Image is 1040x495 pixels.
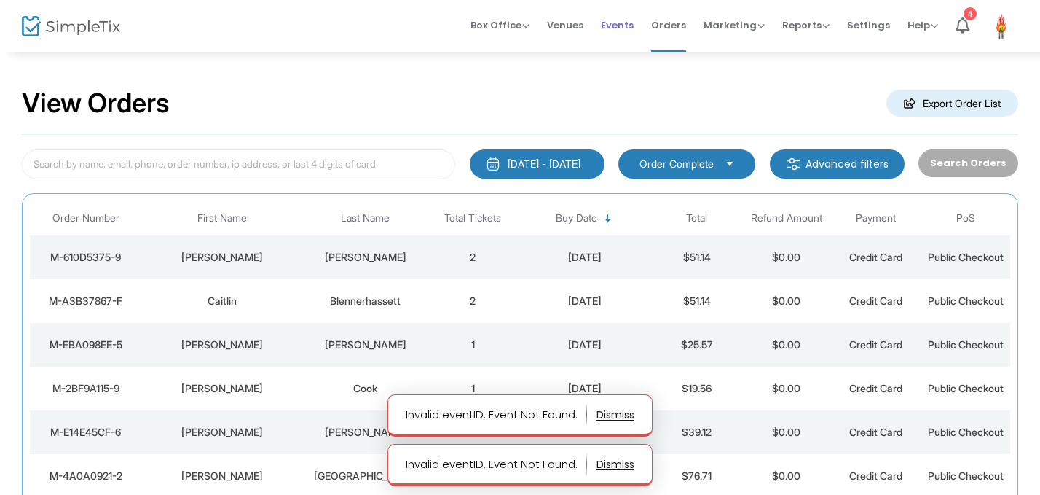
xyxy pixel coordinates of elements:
[601,7,634,44] span: Events
[652,235,741,279] td: $51.14
[849,382,902,394] span: Credit Card
[741,323,831,367] td: $0.00
[521,338,648,352] div: 2025-08-21
[521,381,648,396] div: 2025-08-20
[307,425,425,440] div: Fletcher
[22,149,455,179] input: Search by name, email, phone, order number, ip address, or last 4 digits of card
[770,149,905,179] m-button: Advanced filters
[928,382,1004,394] span: Public Checkout
[486,157,500,171] img: monthly
[596,403,634,426] button: dismiss
[34,338,138,352] div: M-EBA098EE-5
[741,235,831,279] td: $0.00
[470,18,529,32] span: Box Office
[428,201,518,235] th: Total Tickets
[428,367,518,410] td: 1
[928,251,1004,263] span: Public Checkout
[34,469,138,483] div: M-4A0A0921-2
[146,469,299,483] div: Nancy
[470,149,604,179] button: [DATE] - [DATE]
[786,157,800,171] img: filter
[146,250,299,265] div: Jennifer
[521,250,648,265] div: 2025-08-21
[928,426,1004,438] span: Public Checkout
[307,469,425,483] div: Flanders
[146,381,299,396] div: Tracy
[428,235,518,279] td: 2
[849,338,902,351] span: Credit Card
[849,469,902,482] span: Credit Card
[652,201,741,235] th: Total
[521,294,648,308] div: 2025-08-21
[720,156,740,172] button: Select
[556,212,597,225] span: Buy Date
[652,367,741,410] td: $19.56
[34,425,138,440] div: M-E14E45CF-6
[146,425,299,440] div: David
[406,403,587,426] p: Invalid eventID. Event Not Found.
[34,294,138,308] div: M-A3B37867-F
[964,7,977,20] div: 4
[782,18,830,32] span: Reports
[547,7,583,44] span: Venues
[928,295,1004,307] span: Public Checkout
[307,338,425,352] div: Meisner
[928,338,1004,351] span: Public Checkout
[341,212,390,225] span: Last Name
[652,410,741,454] td: $39.12
[639,157,714,171] span: Order Complete
[886,90,1018,117] m-button: Export Order List
[652,323,741,367] td: $25.57
[956,212,975,225] span: PoS
[428,323,518,367] td: 1
[34,250,138,265] div: M-610D5375-9
[52,212,119,225] span: Order Number
[22,87,170,120] h2: View Orders
[508,157,580,171] div: [DATE] - [DATE]
[741,410,831,454] td: $0.00
[146,338,299,352] div: Camilla
[602,213,614,225] span: Sortable
[651,7,686,44] span: Orders
[849,251,902,263] span: Credit Card
[849,295,902,307] span: Credit Card
[34,381,138,396] div: M-2BF9A115-9
[146,294,299,308] div: Caitlin
[307,250,425,265] div: Passas
[307,381,425,396] div: Cook
[652,279,741,323] td: $51.14
[847,7,890,44] span: Settings
[596,453,634,476] button: dismiss
[856,212,896,225] span: Payment
[741,279,831,323] td: $0.00
[428,279,518,323] td: 2
[741,367,831,410] td: $0.00
[928,469,1004,482] span: Public Checkout
[849,426,902,438] span: Credit Card
[741,201,831,235] th: Refund Amount
[307,294,425,308] div: Blennerhassett
[197,212,247,225] span: First Name
[406,453,587,476] p: Invalid eventID. Event Not Found.
[704,18,765,32] span: Marketing
[907,18,938,32] span: Help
